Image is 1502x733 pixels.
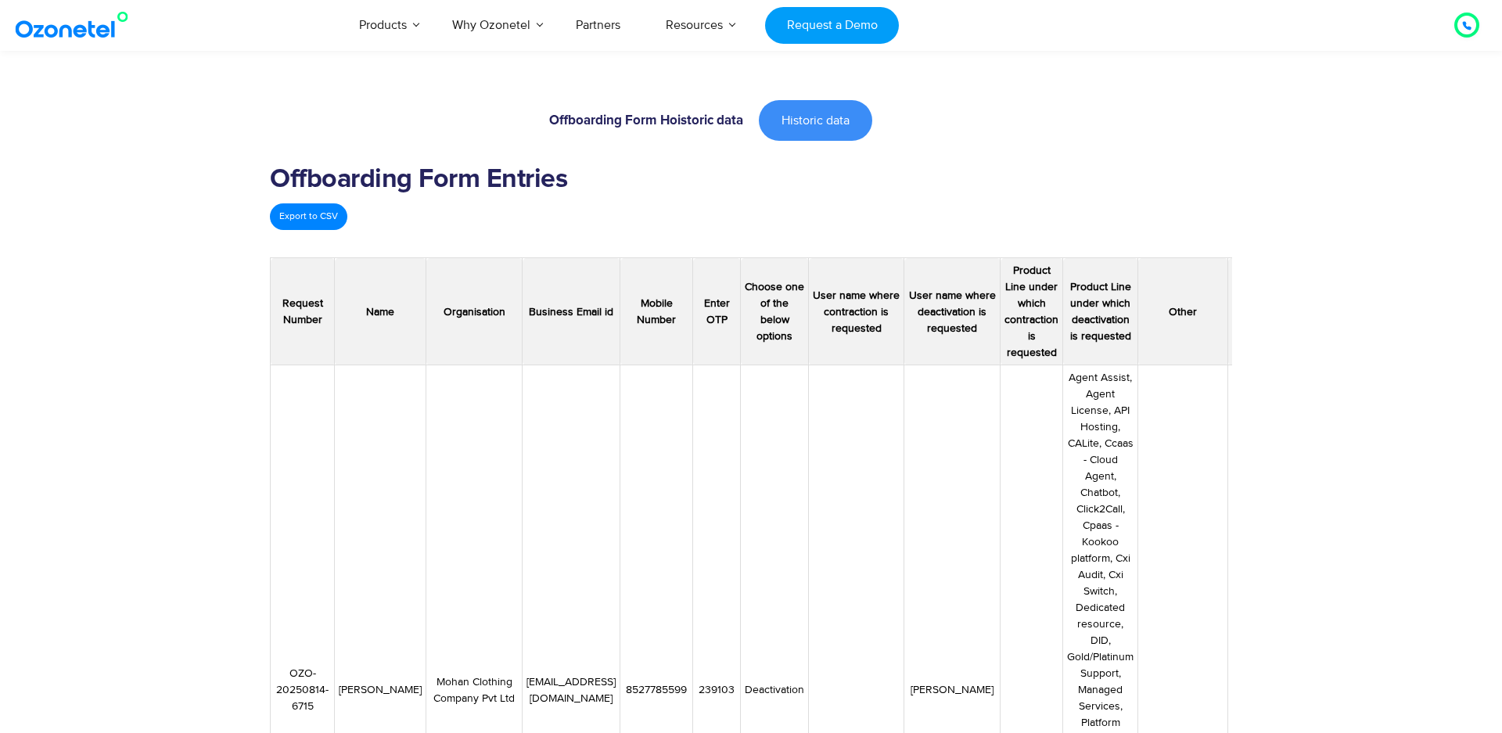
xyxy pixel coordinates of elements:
th: Organisation [426,258,523,365]
th: User name where deactivation is requested [904,258,1001,365]
a: Request a Demo [765,7,899,44]
th: Other [1138,258,1228,365]
span: Historic data [782,114,850,127]
th: Name [335,258,426,365]
a: Export to CSV [270,203,347,230]
th: Product Line under which contraction is requested [1001,258,1063,365]
a: Historic data [759,100,872,141]
th: Choose one of the below options [741,258,809,365]
th: Enter OTP [693,258,741,365]
th: Mobile Number [620,258,693,365]
th: User name where contraction is requested [809,258,904,365]
th: Request Number [271,258,335,365]
h2: Offboarding Form Entries [270,164,1232,196]
th: Number of licenses to be contracted [1228,258,1288,365]
h6: Offboarding Form Hoistoric data [278,114,743,128]
th: Business Email id [523,258,620,365]
th: Product Line under which deactivation is requested [1063,258,1138,365]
